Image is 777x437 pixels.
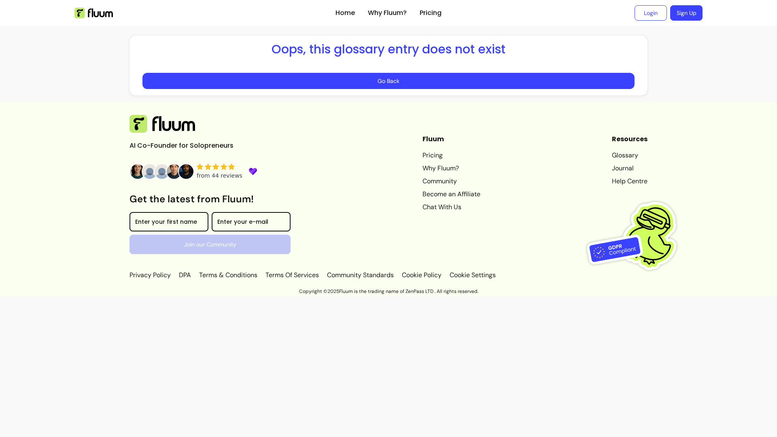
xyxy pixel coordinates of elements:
[612,163,647,173] a: Journal
[422,189,480,199] a: Become an Affiliate
[264,270,321,280] a: Terms Of Services
[422,151,480,160] a: Pricing
[420,8,442,18] a: Pricing
[422,176,480,186] a: Community
[335,8,355,18] a: Home
[422,163,480,173] a: Why Fluum?
[129,270,172,280] a: Privacy Policy
[400,270,443,280] a: Cookie Policy
[129,115,195,133] img: Fluum Logo
[129,141,251,151] p: AI Co-Founder for Solopreneurs
[612,151,647,160] a: Glossary
[74,8,113,18] img: Fluum Logo
[422,134,480,144] header: Fluum
[217,219,285,227] input: Enter your e-mail
[129,193,291,206] h3: Get the latest from Fluum!
[135,219,203,227] input: Enter your first name
[670,5,703,21] a: Sign Up
[142,42,635,57] h1: Oops, this glossary entry does not exist
[177,270,193,280] a: DPA
[142,73,635,89] button: Go Back
[635,5,667,21] a: Login
[587,185,688,286] img: Fluum is GDPR compliant
[612,176,647,186] a: Help Centre
[448,270,496,280] p: Cookie Settings
[612,134,647,144] header: Resources
[422,202,480,212] a: Chat With Us
[368,8,407,18] a: Why Fluum?
[325,270,395,280] a: Community Standards
[197,270,259,280] a: Terms & Conditions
